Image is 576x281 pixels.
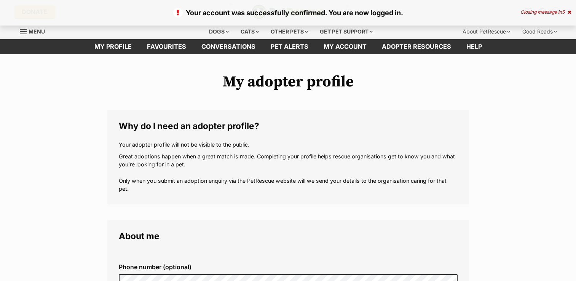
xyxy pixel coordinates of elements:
div: About PetRescue [457,24,515,39]
a: Menu [20,24,50,38]
span: Menu [29,28,45,35]
legend: Why do I need an adopter profile? [119,121,458,131]
a: My profile [87,39,139,54]
div: Cats [235,24,264,39]
a: My account [316,39,374,54]
a: conversations [194,39,263,54]
a: Pet alerts [263,39,316,54]
div: Get pet support [314,24,378,39]
a: Adopter resources [374,39,459,54]
legend: About me [119,231,458,241]
h1: My adopter profile [107,73,469,91]
div: Good Reads [517,24,562,39]
div: Other pets [265,24,313,39]
p: Great adoptions happen when a great match is made. Completing your profile helps rescue organisat... [119,152,458,193]
fieldset: Why do I need an adopter profile? [107,110,469,204]
label: Phone number (optional) [119,263,458,270]
a: Help [459,39,490,54]
div: Dogs [204,24,234,39]
p: Your adopter profile will not be visible to the public. [119,140,458,148]
a: Favourites [139,39,194,54]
